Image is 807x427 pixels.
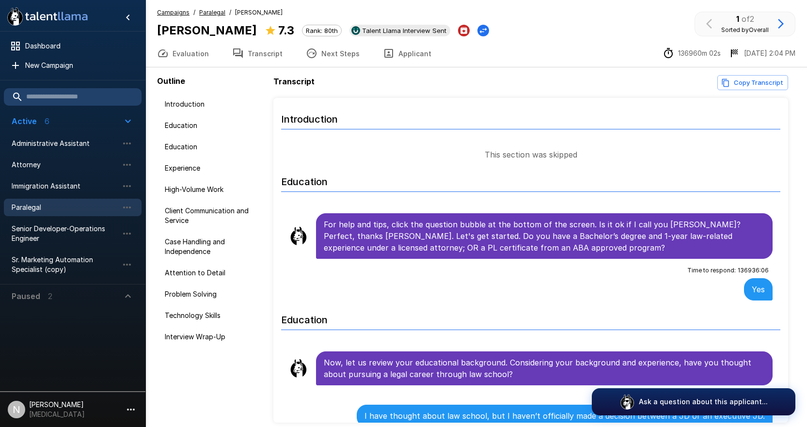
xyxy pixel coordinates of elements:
[278,23,294,37] b: 7.3
[165,163,262,173] span: Experience
[721,26,769,33] span: Sorted by Overall
[351,26,360,35] img: ukg_logo.jpeg
[165,99,262,109] span: Introduction
[157,95,269,113] div: Introduction
[281,304,780,330] h6: Education
[157,328,269,346] div: Interview Wrap-Up
[281,104,780,129] h6: Introduction
[289,226,308,246] img: llama_clean.png
[157,233,269,260] div: Case Handling and Independence
[157,307,269,324] div: Technology Skills
[165,289,262,299] span: Problem Solving
[229,8,231,17] span: /
[364,410,765,422] p: I have thought about law school, but I haven’t officially made a decision between a JD or an exec...
[193,8,195,17] span: /
[349,25,450,36] div: View profile in UKG
[221,40,294,67] button: Transcript
[371,40,443,67] button: Applicant
[742,14,754,24] span: of 2
[157,159,269,177] div: Experience
[717,75,788,90] button: Copy transcript
[281,166,780,192] h6: Education
[289,359,308,378] img: llama_clean.png
[358,27,450,34] span: Talent Llama Interview Sent
[165,185,262,194] span: High-Volume Work
[157,9,190,16] u: Campaigns
[157,181,269,198] div: High-Volume Work
[145,40,221,67] button: Evaluation
[639,397,768,407] p: Ask a question about this applicant...
[678,48,721,58] p: 136960m 02s
[165,332,262,342] span: Interview Wrap-Up
[477,25,489,36] button: Change Stage
[157,117,269,134] div: Education
[157,285,269,303] div: Problem Solving
[165,237,262,256] span: Case Handling and Independence
[157,76,185,86] b: Outline
[273,77,315,86] b: Transcript
[165,311,262,320] span: Technology Skills
[294,40,371,67] button: Next Steps
[157,264,269,282] div: Attention to Detail
[302,27,341,34] span: Rank: 80th
[324,219,765,253] p: For help and tips, click the question bubble at the bottom of the screen. Is it ok if I call you ...
[744,48,795,58] p: [DATE] 2:04 PM
[165,142,262,152] span: Education
[199,9,225,16] u: Paralegal
[485,149,577,160] p: This section was skipped
[157,202,269,229] div: Client Communication and Service
[458,25,470,36] button: Archive Applicant
[752,284,765,295] p: Yes
[736,14,739,24] b: 1
[165,121,262,130] span: Education
[324,357,765,380] p: Now, let us review your educational background. Considering your background and experience, have ...
[619,394,635,410] img: logo_glasses@2x.png
[165,268,262,278] span: Attention to Detail
[157,138,269,156] div: Education
[235,8,283,17] span: [PERSON_NAME]
[663,47,721,59] div: The time between starting and completing the interview
[738,266,769,275] span: 136936 : 06
[157,23,257,37] b: [PERSON_NAME]
[728,47,795,59] div: The date and time when the interview was completed
[165,206,262,225] span: Client Communication and Service
[687,266,736,275] span: Time to respond :
[592,388,795,415] button: Ask a question about this applicant...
